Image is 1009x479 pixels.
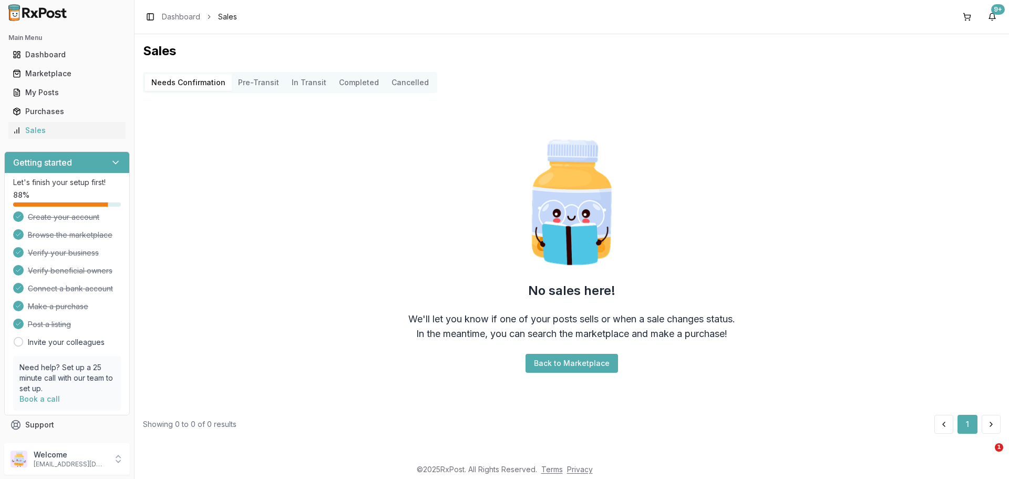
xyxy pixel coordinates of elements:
[4,434,130,453] button: Feedback
[28,283,113,294] span: Connect a bank account
[28,248,99,258] span: Verify your business
[333,74,385,91] button: Completed
[416,327,727,341] div: In the meantime, you can search the marketplace and make a purchase!
[984,8,1001,25] button: 9+
[8,121,126,140] a: Sales
[28,212,99,222] span: Create your account
[145,74,232,91] button: Needs Confirmation
[13,156,72,169] h3: Getting started
[4,122,130,139] button: Sales
[4,103,130,120] button: Purchases
[957,415,977,434] button: 1
[8,34,126,42] h2: Main Menu
[995,443,1003,452] span: 1
[13,125,121,136] div: Sales
[19,394,60,403] a: Book a call
[526,354,618,373] button: Back to Marketplace
[528,282,615,299] h2: No sales here!
[385,74,435,91] button: Cancelled
[28,319,71,330] span: Post a listing
[232,74,285,91] button: Pre-Transit
[541,465,563,474] a: Terms
[34,450,107,460] p: Welcome
[567,465,593,474] a: Privacy
[13,190,29,200] span: 88 %
[34,460,107,468] p: [EMAIL_ADDRESS][DOMAIN_NAME]
[4,65,130,82] button: Marketplace
[285,74,333,91] button: In Transit
[4,46,130,63] button: Dashboard
[28,337,105,348] a: Invite your colleagues
[8,102,126,121] a: Purchases
[973,443,998,468] iframe: Intercom live chat
[13,49,121,60] div: Dashboard
[28,230,112,240] span: Browse the marketplace
[8,64,126,83] a: Marketplace
[8,45,126,64] a: Dashboard
[13,68,121,79] div: Marketplace
[408,312,735,327] div: We'll let you know if one of your posts sells or when a sale changes status.
[162,12,200,22] a: Dashboard
[13,177,121,188] p: Let's finish your setup first!
[4,4,71,21] img: RxPost Logo
[13,87,121,98] div: My Posts
[25,439,61,449] span: Feedback
[143,419,236,430] div: Showing 0 to 0 of 0 results
[28,301,88,312] span: Make a purchase
[218,12,237,22] span: Sales
[13,106,121,117] div: Purchases
[8,83,126,102] a: My Posts
[4,415,130,434] button: Support
[991,4,1005,15] div: 9+
[504,135,639,270] img: Smart Pill Bottle
[19,362,115,394] p: Need help? Set up a 25 minute call with our team to set up.
[143,43,1001,59] h1: Sales
[28,266,112,276] span: Verify beneficial owners
[162,12,237,22] nav: breadcrumb
[11,451,27,467] img: User avatar
[4,84,130,101] button: My Posts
